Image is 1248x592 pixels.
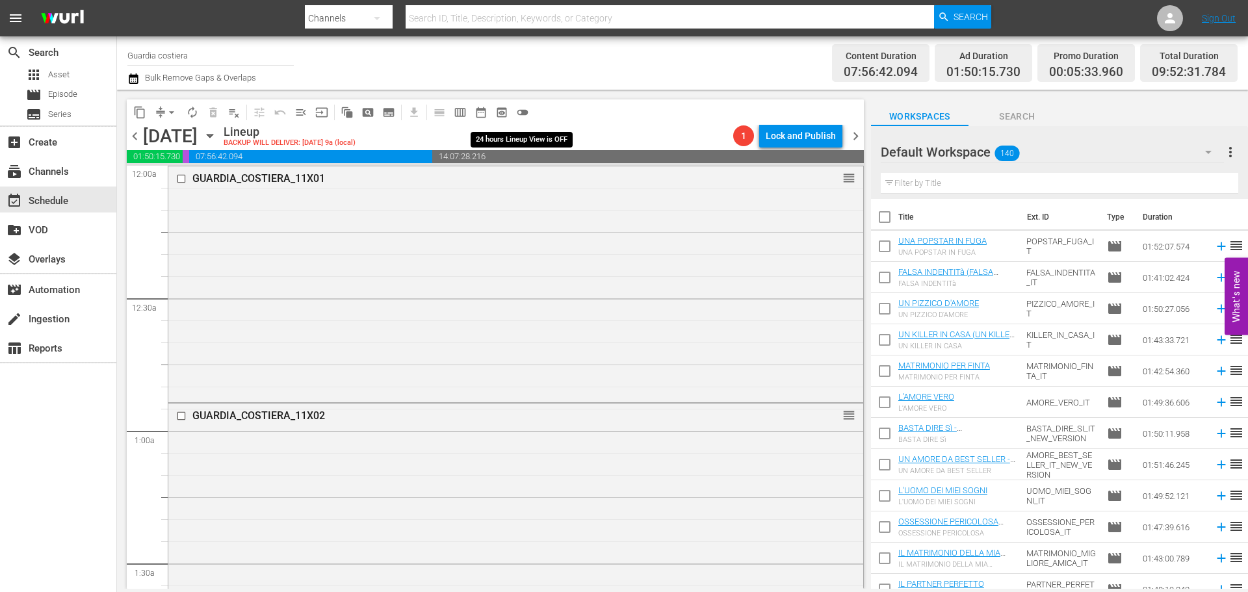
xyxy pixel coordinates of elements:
a: MATRIMONIO PER FINTA [898,361,990,370]
td: KILLER_IN_CASA_IT [1021,324,1102,355]
span: Fill episodes with ad slates [291,102,311,123]
span: menu [8,10,23,26]
svg: Add to Schedule [1214,520,1228,534]
td: 01:49:36.606 [1137,387,1209,418]
svg: Add to Schedule [1214,364,1228,378]
button: Open Feedback Widget [1225,257,1248,335]
span: Select an event to delete [203,102,224,123]
td: AMORE_BEST_SELLER_IT_NEW_VERSION [1021,449,1102,480]
div: UN AMORE DA BEST SELLER [898,467,1016,475]
span: reorder [1228,238,1244,253]
div: BACKUP WILL DELIVER: [DATE] 9a (local) [224,139,356,148]
div: Lock and Publish [766,124,836,148]
span: Episode [48,88,77,101]
span: compress [154,106,167,119]
td: AMORE_VERO_IT [1021,387,1102,418]
a: UN AMORE DA BEST SELLER - USA QUESTO [898,454,1015,474]
span: Week Calendar View [450,102,471,123]
div: GUARDIA_COSTIERA_11X02 [192,409,791,422]
span: 01:50:15.730 [946,65,1020,80]
span: 00:05:33.960 [183,150,189,163]
span: 09:52:31.784 [1152,65,1226,80]
span: Month Calendar View [471,102,491,123]
span: Search [968,109,1066,125]
button: more_vert [1223,136,1238,168]
div: MATRIMONIO PER FINTA [898,373,990,381]
span: reorder [842,171,855,185]
span: 14:07:28.216 [432,150,864,163]
span: Create [6,135,22,150]
a: UNA POPSTAR IN FUGA [898,236,987,246]
td: 01:52:07.574 [1137,231,1209,262]
span: Episode [1107,426,1123,441]
span: Episode [1107,519,1123,535]
span: Refresh All Search Blocks [332,99,357,125]
a: Sign Out [1202,13,1236,23]
td: 01:42:54.360 [1137,355,1209,387]
span: 07:56:42.094 [844,65,918,80]
td: PIZZICO_AMORE_IT [1021,293,1102,324]
div: Promo Duration [1049,47,1123,65]
span: Series [48,108,71,121]
img: ans4CAIJ8jUAAAAAAAAAAAAAAAAAAAAAAAAgQb4GAAAAAAAAAAAAAAAAAAAAAAAAJMjXAAAAAAAAAAAAAAAAAAAAAAAAgAT5G... [31,3,94,34]
td: UOMO_MIEI_SOGNI_IT [1021,480,1102,511]
span: Series [26,107,42,122]
span: reorder [1228,394,1244,409]
span: VOD [6,222,22,238]
div: [DATE] [143,125,198,147]
a: OSSESSIONE PERICOLOSA (OSSESSIONE PERICOLOSA -2 min adv) [898,517,1010,546]
div: Content Duration [844,47,918,65]
span: Reports [6,341,22,356]
span: reorder [1228,519,1244,534]
span: autorenew_outlined [186,106,199,119]
span: Episode [1107,332,1123,348]
svg: Add to Schedule [1214,270,1228,285]
span: menu_open [294,106,307,119]
button: Search [934,5,991,29]
span: 00:05:33.960 [1049,65,1123,80]
td: FALSA_INDENTITA_IT [1021,262,1102,293]
span: 1 [733,131,754,141]
div: IL MATRIMONIO DELLA MIA MIGLIORE AMICA [898,560,1016,569]
span: Episode [26,87,42,103]
div: UN PIZZICO D'AMORE [898,311,979,319]
span: Episode [1107,394,1123,410]
div: Ad Duration [946,47,1020,65]
span: auto_awesome_motion_outlined [341,106,354,119]
div: GUARDIA_COSTIERA_11X01 [192,172,791,185]
span: preview_outlined [495,106,508,119]
span: Episode [1107,301,1123,316]
td: MATRIMONIO_FINTA_IT [1021,355,1102,387]
div: OSSESSIONE PERICOLOSA [898,529,1016,537]
td: POPSTAR_FUGA_IT [1021,231,1102,262]
span: reorder [1228,487,1244,503]
span: Episode [1107,550,1123,566]
span: Search [6,45,22,60]
span: Create Search Block [357,102,378,123]
a: L'UOMO DEI MIEI SOGNI [898,485,987,495]
td: 01:43:33.721 [1137,324,1209,355]
td: BASTA_DIRE_SI_IT_NEW_VERSION [1021,418,1102,449]
span: 07:56:42.094 [189,150,432,163]
svg: Add to Schedule [1214,239,1228,253]
span: Ingestion [6,311,22,327]
a: FALSA INDENTITà (FALSA INDENTITà - 2 min adv) [898,267,998,287]
span: Episode [1107,363,1123,379]
svg: Add to Schedule [1214,426,1228,441]
button: Lock and Publish [759,124,842,148]
div: L'UOMO DEI MIEI SOGNI [898,498,987,506]
span: 01:50:15.730 [127,150,183,163]
span: Episode [1107,270,1123,285]
span: reorder [1228,331,1244,347]
td: 01:47:39.616 [1137,511,1209,543]
svg: Add to Schedule [1214,489,1228,503]
span: Download as CSV [399,99,424,125]
span: 140 [994,140,1019,167]
span: arrow_drop_down [165,106,178,119]
span: Asset [26,67,42,83]
td: 01:51:46.245 [1137,449,1209,480]
span: Search [954,5,988,29]
svg: Add to Schedule [1214,302,1228,316]
div: L'AMORE VERO [898,404,954,413]
span: playlist_remove_outlined [227,106,240,119]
